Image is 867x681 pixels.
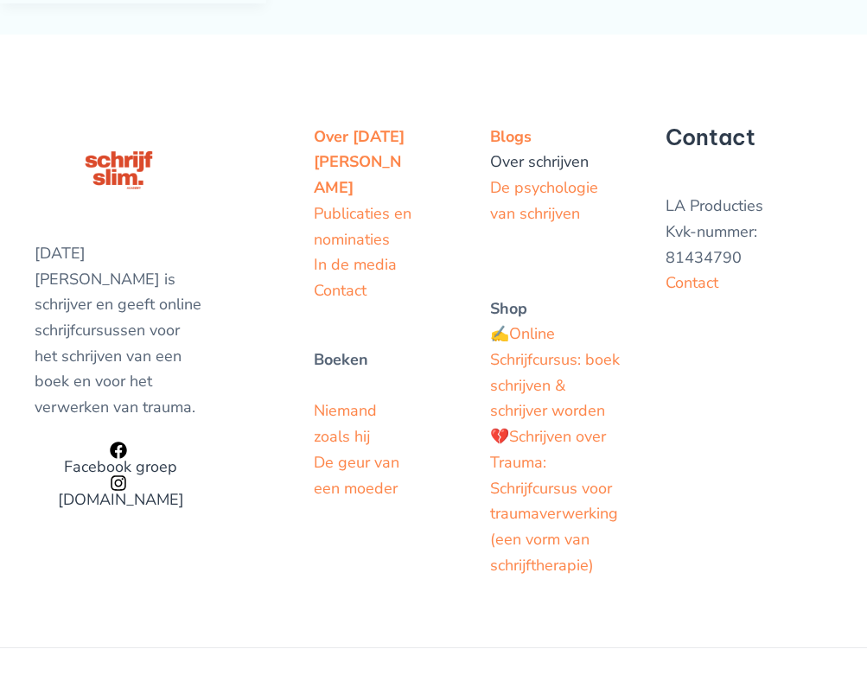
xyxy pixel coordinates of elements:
a: De geur van een moeder [314,452,399,499]
a: Contact [314,280,367,301]
a: Over schrijven [490,151,589,172]
img: schrijfcursus schrijfslim academy [73,124,164,216]
a: De psychologie van schrijven [490,177,598,224]
a: Over [DATE][PERSON_NAME] [314,126,405,198]
span: [DOMAIN_NAME] [53,492,184,507]
li: 💔 [490,424,622,578]
h5: Contact [666,124,832,150]
aside: Footer Widget 1 [314,124,411,502]
a: In de media [314,254,397,275]
a: Niemand zoals hij [314,400,377,447]
aside: Footer Widget 2 [490,124,622,579]
a: Facebook groep [45,442,191,474]
span: Facebook groep [59,459,177,474]
a: Schrijven over Trauma: Schrijfcursus voor traumaverwerking (een vorm van schrijftherapie) [490,426,618,576]
a: Contact [666,272,718,293]
strong: Boeken [314,349,368,370]
p: LA Producties Kvk-nummer: 81434790 [666,194,832,296]
strong: Shop [490,298,527,319]
li: ✍️ [490,321,622,424]
p: [DATE][PERSON_NAME] is schrijver en geeft online schrijfcursussen voor het schrijven van een boek... [35,241,201,421]
aside: Footer Widget 3 [666,124,832,296]
a: Schrijfslim.Academy [45,474,191,507]
a: Publicaties en nominaties [314,203,411,250]
a: Blogs [490,126,532,147]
